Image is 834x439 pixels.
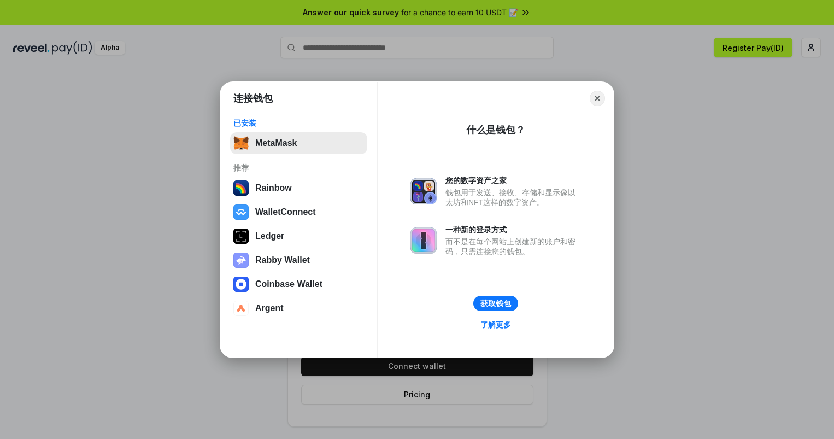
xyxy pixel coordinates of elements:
div: Ledger [255,231,284,241]
div: 您的数字资产之家 [445,175,581,185]
div: Coinbase Wallet [255,279,322,289]
img: svg+xml,%3Csvg%20fill%3D%22none%22%20height%3D%2233%22%20viewBox%3D%220%200%2035%2033%22%20width%... [233,136,249,151]
img: svg+xml,%3Csvg%20xmlns%3D%22http%3A%2F%2Fwww.w3.org%2F2000%2Fsvg%22%20fill%3D%22none%22%20viewBox... [410,178,437,204]
div: 推荐 [233,163,364,173]
div: WalletConnect [255,207,316,217]
div: 钱包用于发送、接收、存储和显示像以太坊和NFT这样的数字资产。 [445,188,581,207]
div: 获取钱包 [480,298,511,308]
img: svg+xml,%3Csvg%20xmlns%3D%22http%3A%2F%2Fwww.w3.org%2F2000%2Fsvg%22%20fill%3D%22none%22%20viewBox... [410,227,437,254]
img: svg+xml,%3Csvg%20width%3D%2228%22%20height%3D%2228%22%20viewBox%3D%220%200%2028%2028%22%20fill%3D... [233,277,249,292]
button: Ledger [230,225,367,247]
button: WalletConnect [230,201,367,223]
button: MetaMask [230,132,367,154]
div: 一种新的登录方式 [445,225,581,235]
a: 了解更多 [474,318,518,332]
div: Argent [255,303,284,313]
div: Rainbow [255,183,292,193]
div: MetaMask [255,138,297,148]
button: Close [590,91,605,106]
button: Rabby Wallet [230,249,367,271]
img: svg+xml,%3Csvg%20width%3D%2228%22%20height%3D%2228%22%20viewBox%3D%220%200%2028%2028%22%20fill%3D... [233,301,249,316]
img: svg+xml,%3Csvg%20width%3D%22120%22%20height%3D%22120%22%20viewBox%3D%220%200%20120%20120%22%20fil... [233,180,249,196]
div: 而不是在每个网站上创建新的账户和密码，只需连接您的钱包。 [445,237,581,256]
div: 了解更多 [480,320,511,330]
button: Argent [230,297,367,319]
div: 什么是钱包？ [466,124,525,137]
button: 获取钱包 [473,296,518,311]
div: 已安装 [233,118,364,128]
img: svg+xml,%3Csvg%20xmlns%3D%22http%3A%2F%2Fwww.w3.org%2F2000%2Fsvg%22%20width%3D%2228%22%20height%3... [233,229,249,244]
img: svg+xml,%3Csvg%20width%3D%2228%22%20height%3D%2228%22%20viewBox%3D%220%200%2028%2028%22%20fill%3D... [233,204,249,220]
button: Coinbase Wallet [230,273,367,295]
button: Rainbow [230,177,367,199]
img: svg+xml,%3Csvg%20xmlns%3D%22http%3A%2F%2Fwww.w3.org%2F2000%2Fsvg%22%20fill%3D%22none%22%20viewBox... [233,253,249,268]
div: Rabby Wallet [255,255,310,265]
h1: 连接钱包 [233,92,273,105]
